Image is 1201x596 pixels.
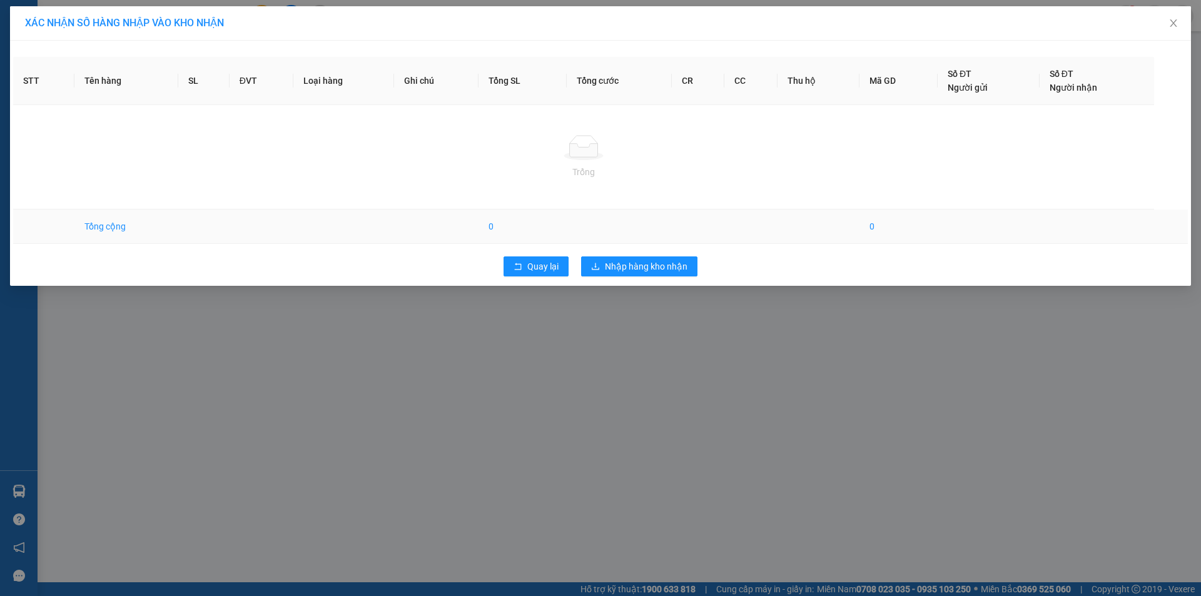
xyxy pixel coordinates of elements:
div: Trống [23,165,1144,179]
th: SL [178,57,229,105]
span: download [591,262,600,272]
span: Người nhận [1050,83,1097,93]
span: close [1168,18,1178,28]
span: rollback [514,262,522,272]
span: XÁC NHẬN SỐ HÀNG NHẬP VÀO KHO NHẬN [25,17,224,29]
span: Nhập hàng kho nhận [605,260,687,273]
th: Loại hàng [293,57,394,105]
th: Tên hàng [74,57,178,105]
span: Số ĐT [948,69,971,79]
span: Người gửi [948,83,988,93]
th: Thu hộ [778,57,859,105]
th: Ghi chú [394,57,479,105]
span: Số ĐT [1050,69,1073,79]
th: STT [13,57,74,105]
button: Close [1156,6,1191,41]
td: 0 [479,210,567,244]
span: Quay lại [527,260,559,273]
button: downloadNhập hàng kho nhận [581,256,697,276]
th: Tổng SL [479,57,567,105]
th: ĐVT [230,57,293,105]
th: Mã GD [859,57,938,105]
button: rollbackQuay lại [504,256,569,276]
td: Tổng cộng [74,210,178,244]
th: Tổng cước [567,57,672,105]
th: CR [672,57,725,105]
td: 0 [859,210,938,244]
th: CC [724,57,778,105]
